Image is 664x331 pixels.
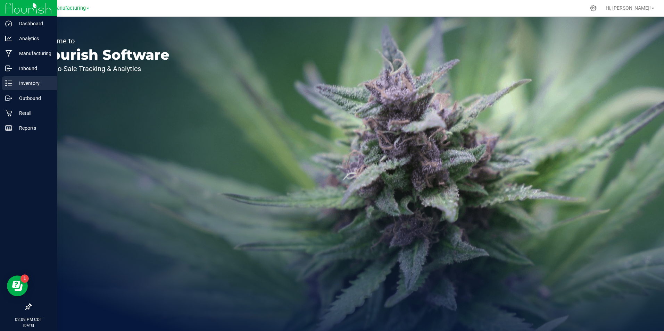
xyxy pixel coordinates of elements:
[12,124,54,132] p: Reports
[12,109,54,117] p: Retail
[3,323,54,328] p: [DATE]
[5,80,12,87] inline-svg: Inventory
[12,19,54,28] p: Dashboard
[12,79,54,87] p: Inventory
[12,49,54,58] p: Manufacturing
[3,316,54,323] p: 02:09 PM CDT
[12,94,54,102] p: Outbound
[5,35,12,42] inline-svg: Analytics
[5,125,12,131] inline-svg: Reports
[5,20,12,27] inline-svg: Dashboard
[5,110,12,117] inline-svg: Retail
[38,48,169,62] p: Flourish Software
[12,34,54,43] p: Analytics
[7,275,28,296] iframe: Resource center
[38,37,169,44] p: Welcome to
[5,50,12,57] inline-svg: Manufacturing
[38,65,169,72] p: Seed-to-Sale Tracking & Analytics
[5,95,12,102] inline-svg: Outbound
[5,65,12,72] inline-svg: Inbound
[589,5,598,11] div: Manage settings
[606,5,651,11] span: Hi, [PERSON_NAME]!
[12,64,54,73] p: Inbound
[20,274,29,283] iframe: Resource center unread badge
[52,5,86,11] span: Manufacturing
